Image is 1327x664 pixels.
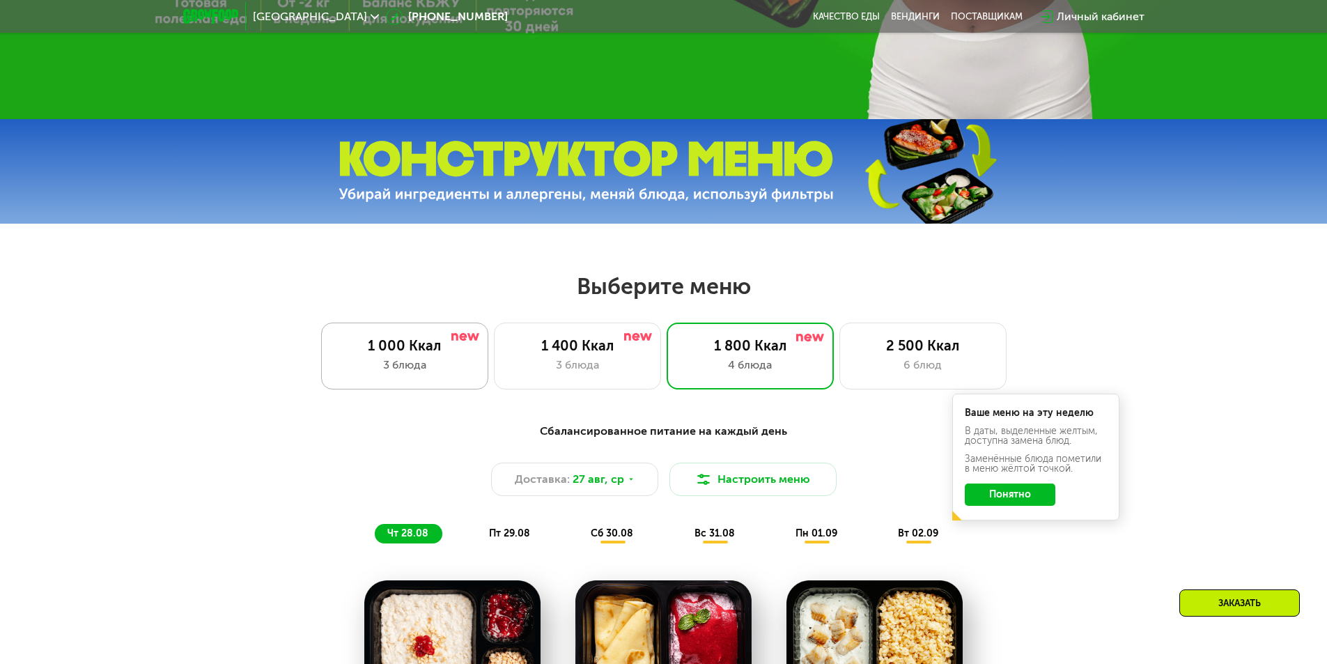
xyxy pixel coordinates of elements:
button: Настроить меню [669,463,837,496]
a: Вендинги [891,11,940,22]
div: поставщикам [951,11,1023,22]
div: В даты, выделенные желтым, доступна замена блюд. [965,426,1107,446]
a: [PHONE_NUMBER] [386,8,508,25]
div: Заказать [1179,589,1300,617]
span: пт 29.08 [489,527,530,539]
span: пн 01.09 [796,527,837,539]
div: 2 500 Ккал [854,337,992,354]
div: 1 400 Ккал [509,337,646,354]
div: Сбалансированное питание на каждый день [251,423,1076,440]
div: 4 блюда [681,357,819,373]
div: Заменённые блюда пометили в меню жёлтой точкой. [965,454,1107,474]
div: Личный кабинет [1057,8,1144,25]
h2: Выберите меню [45,272,1282,300]
div: 1 000 Ккал [336,337,474,354]
div: 1 800 Ккал [681,337,819,354]
span: чт 28.08 [387,527,428,539]
span: [GEOGRAPHIC_DATA] [253,11,367,22]
button: Понятно [965,484,1055,506]
span: 27 авг, ср [573,471,624,488]
div: 6 блюд [854,357,992,373]
div: 3 блюда [509,357,646,373]
span: вс 31.08 [694,527,735,539]
span: сб 30.08 [591,527,633,539]
div: Ваше меню на эту неделю [965,408,1107,418]
div: 3 блюда [336,357,474,373]
span: вт 02.09 [898,527,938,539]
span: Доставка: [515,471,570,488]
a: Качество еды [813,11,880,22]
